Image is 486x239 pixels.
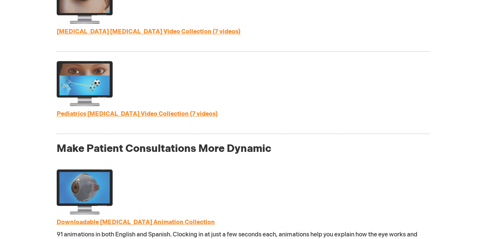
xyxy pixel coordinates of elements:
[57,219,215,226] a: Downloadable [MEDICAL_DATA] Animation Collection
[57,111,218,118] a: Pediatrics [MEDICAL_DATA] Video Collection (7 videos)
[57,143,272,155] span: Make Patient Consultations More Dynamic
[57,61,113,106] img: Pediatrics Patient Education Video Collection
[57,169,113,214] img: Downloadable Patient Education Animation Collection
[57,28,241,35] a: [MEDICAL_DATA] [MEDICAL_DATA] Video Collection (7 videos)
